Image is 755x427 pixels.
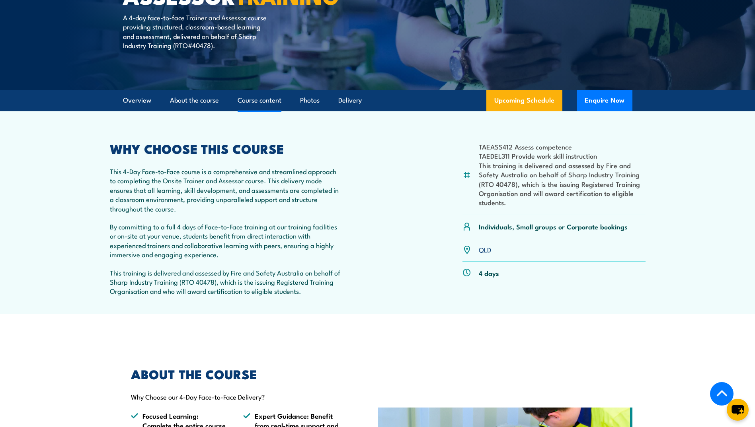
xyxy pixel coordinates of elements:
[123,90,151,111] a: Overview
[110,143,342,154] h2: WHY CHOOSE THIS COURSE
[479,161,646,207] li: This training is delivered and assessed by Fire and Safety Australia on behalf of Sharp Industry ...
[577,90,632,111] button: Enquire Now
[479,222,628,231] p: Individuals, Small groups or Corporate bookings
[110,167,342,213] p: This 4-Day Face-to-Face course is a comprehensive and streamlined approach to completing the Onsi...
[123,13,268,50] p: A 4-day face-to-face Trainer and Assessor course providing structured, classroom-based learning a...
[131,392,341,401] p: Why Choose our 4-Day Face-to-Face Delivery?
[110,268,342,296] p: This training is delivered and assessed by Fire and Safety Australia on behalf of Sharp Industry ...
[238,90,281,111] a: Course content
[479,268,499,278] p: 4 days
[479,245,491,254] a: QLD
[170,90,219,111] a: About the course
[479,151,646,160] li: TAEDEL311 Provide work skill instruction
[338,90,362,111] a: Delivery
[727,399,749,421] button: chat-button
[131,368,341,379] h2: ABOUT THE COURSE
[300,90,320,111] a: Photos
[479,142,646,151] li: TAEASS412 Assess competence
[486,90,562,111] a: Upcoming Schedule
[110,222,342,259] p: By committing to a full 4 days of Face-to-Face training at our training facilities or on-site at ...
